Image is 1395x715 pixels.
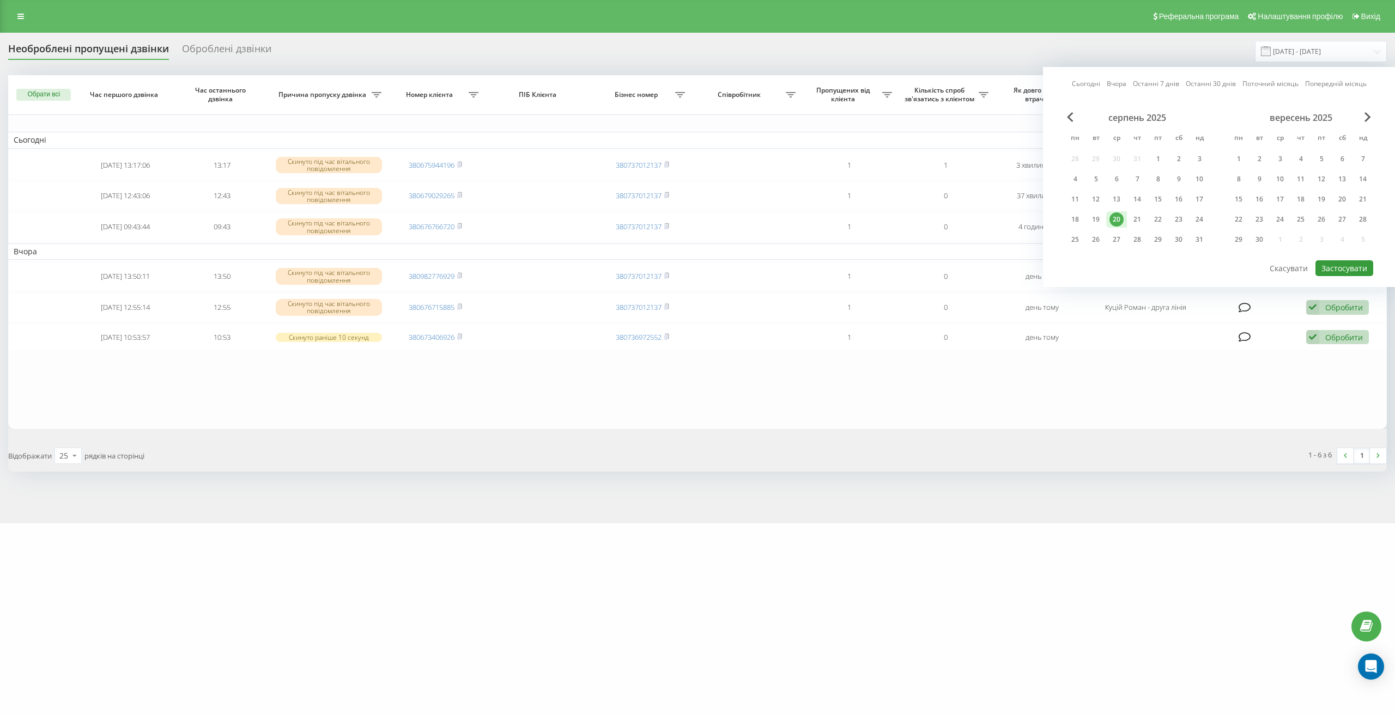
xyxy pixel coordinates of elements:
[616,222,662,231] a: 380737012137
[1356,212,1370,227] div: 28
[1133,78,1179,89] a: Останні 7 днів
[1172,192,1186,206] div: 16
[1356,172,1370,186] div: 14
[1106,231,1127,248] div: ср 27 серп 2025 р.
[1068,172,1082,186] div: 4
[1148,211,1168,228] div: пт 22 серп 2025 р.
[1272,131,1288,147] abbr: середа
[1090,293,1200,322] td: Куцій Роман - друга лінія
[183,86,260,103] span: Час останнього дзвінка
[1325,302,1363,313] div: Обробити
[1172,212,1186,227] div: 23
[1192,212,1206,227] div: 24
[1252,233,1266,247] div: 30
[897,324,994,351] td: 0
[1159,12,1239,21] span: Реферальна програма
[1314,192,1329,206] div: 19
[1305,78,1367,89] a: Попередній місяць
[801,212,897,241] td: 1
[1228,112,1373,123] div: вересень 2025
[1294,152,1308,166] div: 4
[77,262,174,291] td: [DATE] 13:50:11
[1067,131,1083,147] abbr: понеділок
[409,302,454,312] a: 380676715885
[1150,131,1166,147] abbr: п’ятниця
[1332,191,1352,207] div: сб 20 вер 2025 р.
[1358,653,1384,680] div: Open Intercom Messenger
[1130,172,1144,186] div: 7
[1313,131,1330,147] abbr: п’ятниця
[1089,172,1103,186] div: 5
[1106,171,1127,187] div: ср 6 серп 2025 р.
[1294,192,1308,206] div: 18
[1232,152,1246,166] div: 1
[1170,131,1187,147] abbr: субота
[1068,212,1082,227] div: 18
[1332,171,1352,187] div: сб 13 вер 2025 р.
[1232,172,1246,186] div: 8
[1335,172,1349,186] div: 13
[1068,233,1082,247] div: 25
[1228,231,1249,248] div: пн 29 вер 2025 р.
[1294,172,1308,186] div: 11
[1089,192,1103,206] div: 12
[1106,191,1127,207] div: ср 13 серп 2025 р.
[1151,233,1165,247] div: 29
[616,271,662,281] a: 380737012137
[1252,152,1266,166] div: 2
[276,268,382,284] div: Скинуто під час вітального повідомлення
[897,151,994,180] td: 1
[1232,233,1246,247] div: 29
[1314,212,1329,227] div: 26
[1356,192,1370,206] div: 21
[994,181,1090,210] td: 37 хвилин тому
[1273,192,1287,206] div: 17
[994,293,1090,322] td: день тому
[1264,260,1314,276] button: Скасувати
[174,151,270,180] td: 13:17
[1335,192,1349,206] div: 20
[1109,212,1124,227] div: 20
[897,293,994,322] td: 0
[1065,191,1085,207] div: пн 11 серп 2025 р.
[806,86,882,103] span: Пропущених від клієнта
[1148,151,1168,167] div: пт 1 серп 2025 р.
[1355,131,1371,147] abbr: неділя
[1065,211,1085,228] div: пн 18 серп 2025 р.
[1311,171,1332,187] div: пт 12 вер 2025 р.
[1356,152,1370,166] div: 7
[1293,131,1309,147] abbr: четвер
[1127,191,1148,207] div: чт 14 серп 2025 р.
[1258,12,1343,21] span: Налаштування профілю
[1332,151,1352,167] div: сб 6 вер 2025 р.
[1067,112,1073,122] span: Previous Month
[1270,211,1290,228] div: ср 24 вер 2025 р.
[494,90,584,99] span: ПІБ Клієнта
[84,451,144,461] span: рядків на сторінці
[1127,231,1148,248] div: чт 28 серп 2025 р.
[174,262,270,291] td: 13:50
[1148,191,1168,207] div: пт 15 серп 2025 р.
[1065,231,1085,248] div: пн 25 серп 2025 р.
[994,262,1090,291] td: день тому
[616,302,662,312] a: 380737012137
[8,451,52,461] span: Відображати
[1311,191,1332,207] div: пт 19 вер 2025 р.
[1168,171,1189,187] div: сб 9 серп 2025 р.
[1273,212,1287,227] div: 24
[696,90,785,99] span: Співробітник
[1108,131,1125,147] abbr: середа
[1273,172,1287,186] div: 10
[903,86,979,103] span: Кількість спроб зв'язатись з клієнтом
[1189,171,1210,187] div: нд 10 серп 2025 р.
[1148,231,1168,248] div: пт 29 серп 2025 р.
[1352,211,1373,228] div: нд 28 вер 2025 р.
[1089,233,1103,247] div: 26
[1249,171,1270,187] div: вт 9 вер 2025 р.
[174,324,270,351] td: 10:53
[1192,172,1206,186] div: 10
[1315,260,1373,276] button: Застосувати
[1151,172,1165,186] div: 8
[1088,131,1104,147] abbr: вівторок
[8,243,1387,260] td: Вчора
